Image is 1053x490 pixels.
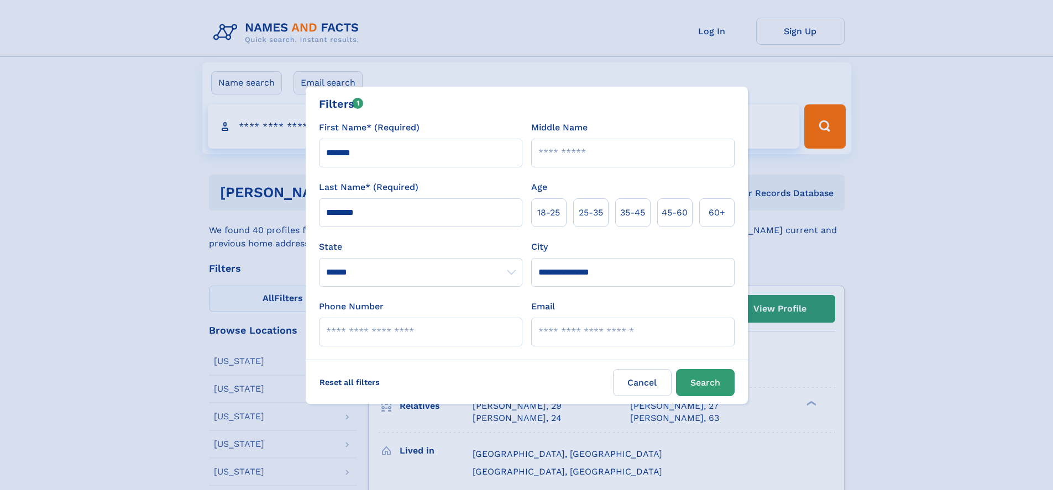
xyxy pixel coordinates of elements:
label: Cancel [613,369,672,396]
label: Middle Name [531,121,588,134]
span: 35‑45 [620,206,645,219]
div: Filters [319,96,364,112]
label: Phone Number [319,300,384,313]
label: Reset all filters [312,369,387,396]
span: 18‑25 [537,206,560,219]
label: First Name* (Required) [319,121,420,134]
span: 25‑35 [579,206,603,219]
span: 45‑60 [662,206,688,219]
label: Age [531,181,547,194]
label: Last Name* (Required) [319,181,418,194]
label: City [531,240,548,254]
label: Email [531,300,555,313]
span: 60+ [709,206,725,219]
label: State [319,240,522,254]
button: Search [676,369,735,396]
